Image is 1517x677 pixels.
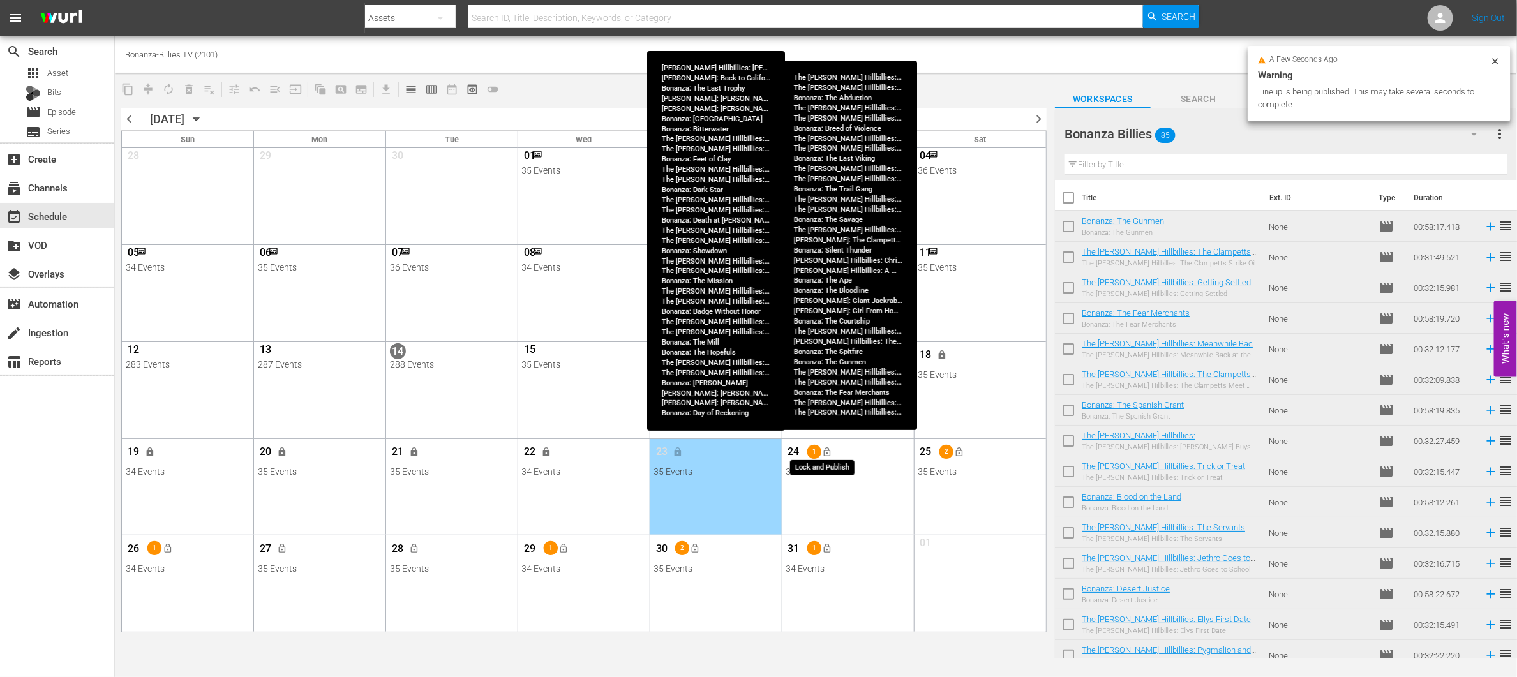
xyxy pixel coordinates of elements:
span: 30 [390,149,406,165]
a: Bonanza: The Fear Merchants [1082,308,1190,318]
div: 32 Events [786,165,910,175]
span: Lock and Publish [404,544,425,552]
span: Fill episodes with ad slates [265,79,285,100]
span: Channels [6,181,22,196]
span: 27 [258,542,274,558]
div: 35 Events [390,563,514,574]
div: Bonanza: The Spanish Grant [1082,412,1184,420]
button: Open Feedback Widget [1494,301,1517,376]
div: Bonanza Billies [1065,116,1490,152]
div: The [PERSON_NAME] Hillbillies: Pygmalion and Elly [1082,657,1259,666]
span: Episode [1379,617,1394,632]
svg: Add to Schedule [1484,587,1498,601]
span: Episode [1379,403,1394,418]
svg: Series Blocks [664,246,674,256]
div: Bits [26,86,41,101]
div: 35 Events [654,369,778,380]
span: Lock and Publish [157,544,178,552]
span: lock [541,447,551,457]
span: Bits [47,86,61,99]
td: 00:32:15.447 [1409,456,1479,487]
span: Episode [1379,495,1394,510]
span: 2 [675,545,689,552]
span: lock_open [691,544,701,554]
span: lock_open [558,544,569,554]
td: 00:58:22.672 [1409,579,1479,609]
span: 24 hours Lineup View is OFF [482,79,503,100]
svg: Series Blocks [533,149,542,159]
div: 35 Events [654,466,778,477]
div: Lineup is being published. This may take several seconds to complete. [1258,86,1487,111]
span: Schedule [6,209,22,225]
span: 16 [654,348,669,364]
span: Day Calendar View [396,77,421,101]
td: 00:32:15.880 [1409,517,1479,548]
span: lock_open [409,544,419,554]
span: 30 [654,542,669,558]
td: None [1264,487,1373,517]
svg: Series Blocks [269,246,278,256]
span: reorder [1498,279,1513,295]
td: 00:32:15.981 [1409,272,1479,303]
span: calendar_view_day_outlined [405,83,417,96]
div: 34 Events [126,466,250,477]
a: The [PERSON_NAME] Hillbillies: Pygmalion and Elly [1082,645,1256,664]
span: Asset [47,67,68,80]
span: reorder [1498,647,1513,662]
span: 29 [522,542,538,558]
span: Remove Gaps & Overlaps [138,79,158,100]
span: 1 [543,545,557,552]
span: 26 [126,542,142,558]
td: 00:58:17.418 [1409,211,1479,242]
span: menu [8,10,23,26]
span: lock_open [823,544,833,554]
span: 1 [147,545,161,552]
svg: Series Blocks [137,246,146,256]
div: 36 Events [390,262,514,272]
span: 05 [126,246,142,262]
span: reorder [1498,463,1513,479]
td: 00:58:19.720 [1409,303,1479,334]
span: 01 [522,149,538,165]
span: lock_open [955,447,965,457]
div: 34 Events [522,563,646,574]
div: 35 Events [390,466,514,477]
span: Lock and Publish [949,447,970,455]
svg: Add to Schedule [1484,495,1498,509]
span: 24 [786,445,802,461]
div: 34 Events [126,563,250,574]
span: lock [409,447,419,457]
span: lock [937,350,947,360]
svg: Add to Schedule [1484,373,1498,387]
td: None [1264,242,1373,272]
div: 36 Events [654,262,778,272]
span: Fri [844,135,853,144]
div: Month View [121,131,1047,632]
span: more_vert [1492,126,1507,142]
div: 53 Events [654,165,778,175]
span: Unlock and Edit [140,447,161,455]
svg: Add to Schedule [1484,311,1498,325]
span: 1 [807,448,821,455]
svg: Add to Schedule [1484,219,1498,234]
td: 00:58:19.835 [1409,395,1479,426]
th: Duration [1406,180,1483,216]
span: Month Calendar View [442,79,462,100]
span: lock [673,350,684,360]
span: Wed [576,135,592,144]
span: 21 [390,445,406,461]
div: 35 Events [522,359,646,369]
span: 11 [918,246,934,262]
td: 00:32:15.491 [1409,609,1479,640]
td: None [1264,211,1373,242]
th: Type [1371,180,1406,216]
span: reorder [1498,371,1513,387]
span: Episode [1379,648,1394,663]
a: The [PERSON_NAME] Hillbillies: Jethro Goes to School [1082,553,1255,572]
span: chevron_left [121,111,137,127]
td: 00:31:49.521 [1409,242,1479,272]
span: Episode [1379,219,1394,234]
span: reorder [1498,433,1513,448]
span: calendar_view_week_outlined [425,83,438,96]
div: 35 Events [654,563,778,574]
